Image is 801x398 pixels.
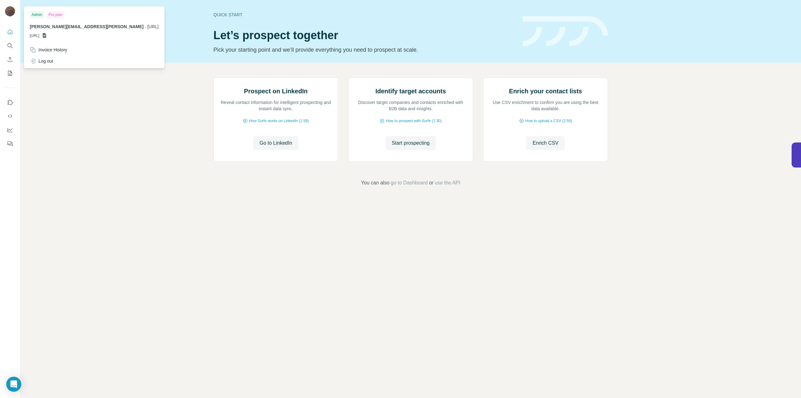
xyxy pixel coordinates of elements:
[213,12,515,18] div: Quick start
[244,87,308,96] h2: Prospect on LinkedIn
[429,179,433,187] span: or
[435,179,460,187] button: use the API
[392,139,430,147] span: Start prospecting
[490,99,601,112] p: Use CSV enrichment to confirm you are using the best data available.
[523,16,608,47] img: banner
[525,118,572,124] span: How to upload a CSV (2:59)
[47,11,64,18] div: Pro plan
[5,138,15,149] button: Feedback
[147,24,159,29] span: [URL]
[30,47,67,53] div: Invoice History
[385,136,436,150] button: Start prospecting
[213,29,515,42] h1: Let’s prospect together
[145,24,146,29] span: .
[5,26,15,38] button: Quick start
[5,111,15,122] button: Use Surfe API
[375,87,446,96] h2: Identify target accounts
[5,97,15,108] button: Use Surfe on LinkedIn
[30,33,39,39] span: [URL]
[30,58,53,64] div: Log out
[213,45,515,54] p: Pick your starting point and we’ll provide everything you need to prospect at scale.
[220,99,332,112] p: Reveal contact information for intelligent prospecting and instant data sync.
[5,54,15,65] button: Enrich CSV
[30,24,144,29] span: [PERSON_NAME][EMAIL_ADDRESS][PERSON_NAME]
[253,136,298,150] button: Go to LinkedIn
[6,377,21,392] div: Open Intercom Messenger
[509,87,582,96] h2: Enrich your contact lists
[391,179,428,187] button: go to Dashboard
[5,124,15,136] button: Dashboard
[361,179,390,187] span: You can also
[5,68,15,79] button: My lists
[249,118,309,124] span: How Surfe works on LinkedIn (1:58)
[5,6,15,16] img: Avatar
[526,136,565,150] button: Enrich CSV
[533,139,559,147] span: Enrich CSV
[386,118,441,124] span: How to prospect with Surfe (1:30)
[355,99,467,112] p: Discover target companies and contacts enriched with B2B data and insights.
[259,139,292,147] span: Go to LinkedIn
[30,11,44,18] div: Admin
[5,40,15,51] button: Search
